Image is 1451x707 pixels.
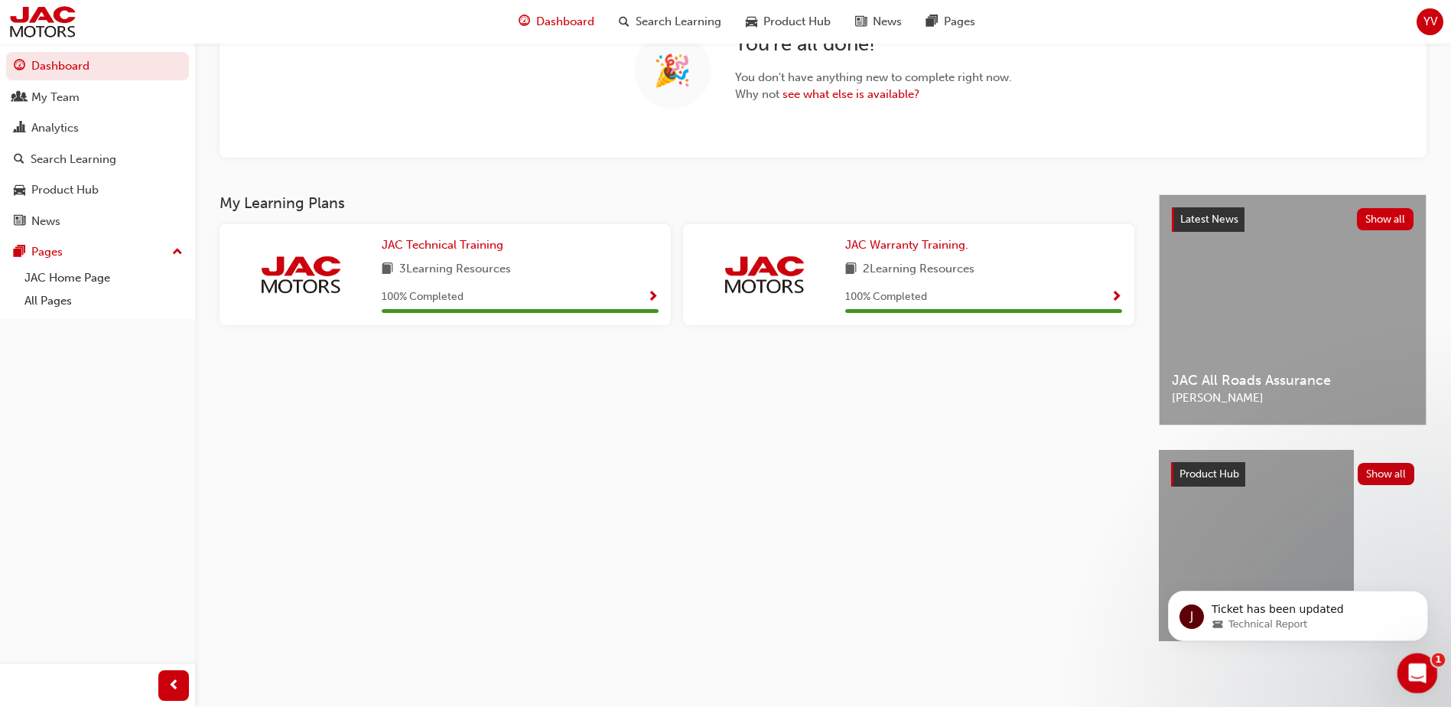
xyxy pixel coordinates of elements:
a: Dashboard [6,52,189,80]
span: guage-icon [519,12,530,31]
span: chart-icon [14,122,25,135]
span: You don't have anything new to complete right now. [735,69,1012,86]
span: prev-icon [168,676,180,696]
span: 100 % Completed [382,288,464,306]
a: News [6,207,189,236]
div: Pages [31,243,63,261]
button: Show Progress [1111,288,1122,307]
a: Latest NewsShow allJAC All Roads Assurance[PERSON_NAME] [1159,194,1427,425]
a: Latest NewsShow all [1172,207,1414,232]
img: jac-portal [259,254,343,295]
a: Product HubShow all [1171,462,1414,487]
span: YV [1423,13,1437,31]
a: news-iconNews [843,6,914,37]
span: search-icon [619,12,630,31]
span: JAC Technical Training [382,238,503,252]
span: 🎉 [653,62,691,80]
span: Search Learning [636,13,721,31]
span: Show Progress [1111,291,1122,305]
span: guage-icon [14,60,25,73]
div: Search Learning [31,151,116,168]
a: Product Hub [6,176,189,204]
div: Product Hub [31,181,99,199]
a: JAC T9 [1159,450,1354,641]
a: Search Learning [6,145,189,174]
span: Dashboard [536,13,594,31]
span: Show Progress [647,291,659,305]
img: jac-portal [8,5,77,39]
a: guage-iconDashboard [506,6,607,37]
span: pages-icon [926,12,938,31]
span: [PERSON_NAME] [1172,389,1414,407]
img: jac-portal [722,254,806,295]
span: Pages [944,13,975,31]
iframe: Intercom live chat [1397,653,1438,694]
a: Analytics [6,114,189,142]
h3: My Learning Plans [220,194,1134,212]
span: pages-icon [14,246,25,259]
span: car-icon [14,184,25,197]
span: 3 Learning Resources [399,260,511,279]
span: car-icon [746,12,757,31]
span: book-icon [845,260,857,279]
span: 100 % Completed [845,288,927,306]
a: car-iconProduct Hub [734,6,843,37]
span: 1 [1432,653,1446,667]
span: book-icon [382,260,393,279]
div: Analytics [31,119,79,137]
span: JAC All Roads Assurance [1172,372,1414,389]
a: JAC Home Page [18,266,189,290]
a: pages-iconPages [914,6,987,37]
span: Product Hub [763,13,831,31]
a: see what else is available? [782,87,919,101]
a: JAC Technical Training [382,236,509,254]
a: JAC Warranty Training. [845,236,974,254]
h2: You're all done! [735,32,1012,57]
span: up-icon [172,243,183,262]
iframe: Intercom notifications message [1145,559,1451,666]
span: Product Hub [1179,468,1239,481]
span: search-icon [14,153,24,167]
button: Show Progress [647,288,659,307]
a: My Team [6,83,189,112]
button: YV [1417,8,1443,35]
span: News [873,13,902,31]
button: DashboardMy TeamAnalyticsSearch LearningProduct HubNews [6,49,189,238]
a: search-iconSearch Learning [607,6,734,37]
span: Latest News [1180,213,1238,226]
button: Pages [6,238,189,266]
button: Show all [1357,208,1414,230]
button: Show all [1358,463,1415,485]
span: JAC Warranty Training. [845,238,968,252]
span: news-icon [855,12,867,31]
span: news-icon [14,215,25,229]
a: All Pages [18,289,189,313]
span: Why not [735,86,1012,103]
div: My Team [31,89,80,106]
span: people-icon [14,91,25,105]
div: News [31,213,60,230]
span: 2 Learning Resources [863,260,974,279]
